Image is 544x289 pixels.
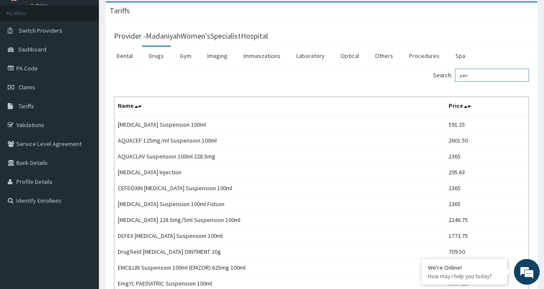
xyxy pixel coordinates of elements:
a: Gym [173,47,198,65]
td: 2365 [445,149,529,164]
td: Drugfield [MEDICAL_DATA] OINTMENT 20g [114,244,445,260]
td: [MEDICAL_DATA] Injection [114,164,445,180]
a: Others [368,47,400,65]
a: Online [30,3,51,9]
input: Search: [455,69,529,82]
td: 2365 [445,196,529,212]
a: Procedures [402,47,446,65]
span: Claims [18,83,35,91]
img: d_794563401_company_1708531726252_794563401 [16,43,35,64]
a: Spa [449,47,472,65]
td: AQUACLAV Suspension 100ml 228.5mg [114,149,445,164]
td: 2365 [445,180,529,196]
td: [MEDICAL_DATA] 228.5mg/5ml Suspension 100ml [114,212,445,228]
a: Drugs [142,47,171,65]
th: Name [114,97,445,117]
td: 591.25 [445,116,529,133]
td: [MEDICAL_DATA] Suspension 100ml [114,116,445,133]
a: Imaging [200,47,234,65]
label: Search: [433,69,529,82]
td: CEFDOXIN [MEDICAL_DATA] Suspension 100ml [114,180,445,196]
td: [MEDICAL_DATA] Suspension 100ml Fidson [114,196,445,212]
td: EMCILLIN Suspension 100ml (EMZOR) 625mg 100ml [114,260,445,276]
h3: Provider - MadaniyahWomen'sSpecialistHospital [114,32,268,40]
p: How may I help you today? [428,273,501,280]
td: 1773.75 [445,228,529,244]
a: Immunizations [237,47,287,65]
a: Laboratory [289,47,332,65]
h3: Tariffs [110,7,130,15]
td: 2246.75 [445,212,529,228]
span: Switch Providers [18,27,62,34]
td: 295.63 [445,164,529,180]
div: We're Online! [428,264,501,271]
td: AQUACEF 125mg/ml Suspension 100ml [114,133,445,149]
span: We're online! [50,88,119,175]
th: Price [445,97,529,117]
div: Minimize live chat window [141,4,162,25]
span: Tariffs [18,102,34,110]
a: Optical [334,47,366,65]
td: 709.50 [445,244,529,260]
textarea: Type your message and hit 'Enter' [4,195,164,225]
div: Chat with us now [45,48,144,59]
td: 2601.50 [445,133,529,149]
td: DEFEX [MEDICAL_DATA] Suspension 100ml [114,228,445,244]
a: Dental [110,47,140,65]
span: Dashboard [18,46,46,53]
